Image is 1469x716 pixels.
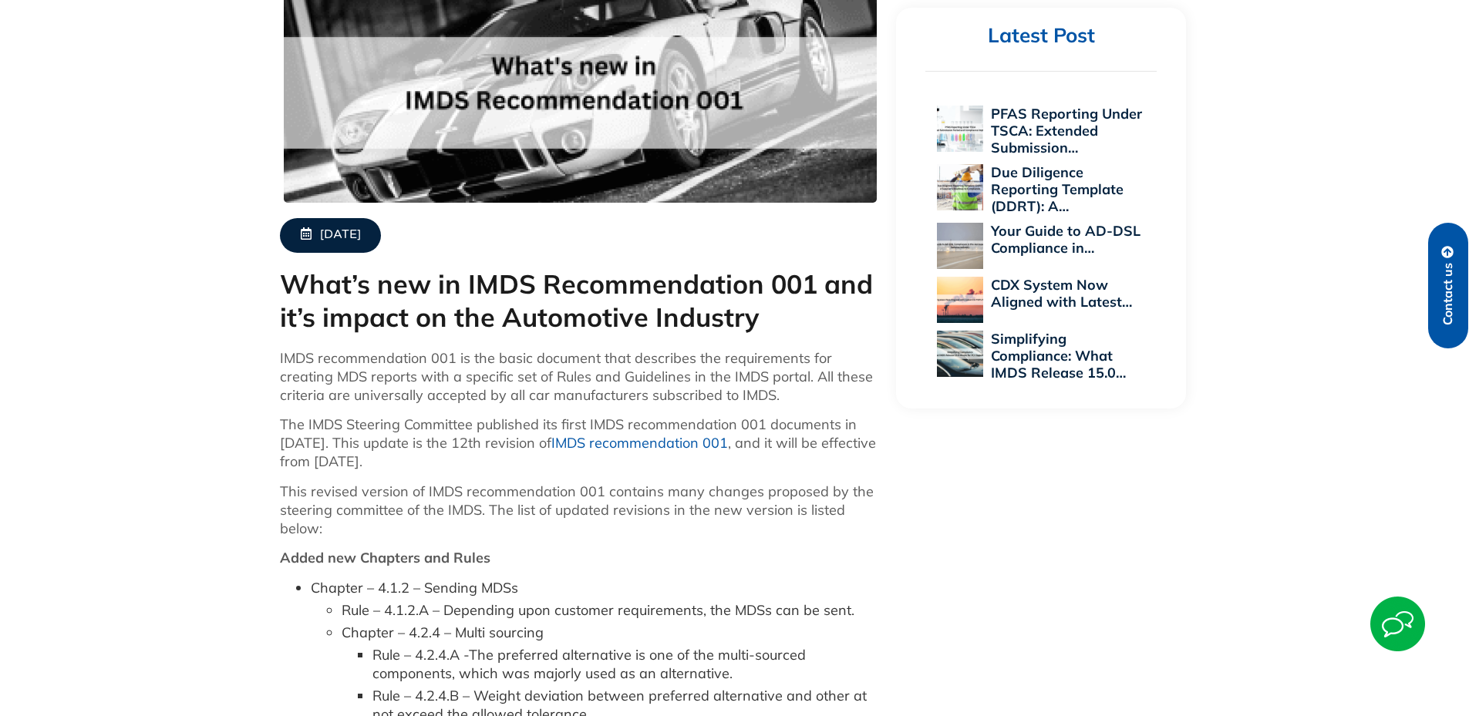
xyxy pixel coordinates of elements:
[991,222,1140,257] a: Your Guide to AD-DSL Compliance in…
[280,482,881,538] p: This revised version of IMDS recommendation 001 contains many changes proposed by the steering co...
[372,646,881,683] li: Rule – 4.2.4.A -The preferred alternative is one of the multi-sourced components, which was major...
[1441,263,1455,325] span: Contact us
[991,330,1126,382] a: Simplifying Compliance: What IMDS Release 15.0…
[991,276,1132,311] a: CDX System Now Aligned with Latest…
[280,268,881,334] h1: What’s new in IMDS Recommendation 001 and it’s impact on the Automotive Industry
[280,218,381,253] a: [DATE]
[991,163,1124,215] a: Due Diligence Reporting Template (DDRT): A…
[937,106,983,152] img: PFAS Reporting Under TSCA: Extended Submission Period and Compliance Implications
[1370,597,1425,651] img: Start Chat
[937,277,983,323] img: CDX System Now Aligned with Latest EU POPs Rules
[320,227,361,244] span: [DATE]
[280,349,881,405] p: IMDS recommendation 001 is the basic document that describes the requirements for creating MDS re...
[925,23,1157,49] h2: Latest Post
[937,223,983,269] img: Your Guide to AD-DSL Compliance in the Aerospace and Defense Industry
[342,601,881,620] li: Rule – 4.1.2.A – Depending upon customer requirements, the MDSs can be sent.
[551,434,728,452] a: IMDS recommendation 001
[937,331,983,377] img: Simplifying Compliance: What IMDS Release 15.0 Means for PCF Reporting
[937,164,983,210] img: Due Diligence Reporting Template (DDRT): A Supplier’s Roadmap to Compliance
[991,105,1142,156] a: PFAS Reporting Under TSCA: Extended Submission…
[280,415,881,471] p: The IMDS Steering Committee published its first IMDS recommendation 001 documents in [DATE]. This...
[311,579,881,620] li: Chapter – 4.1.2 – Sending MDSs
[280,549,490,566] strong: Added new Chapters and Rules
[1428,223,1468,348] a: Contact us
